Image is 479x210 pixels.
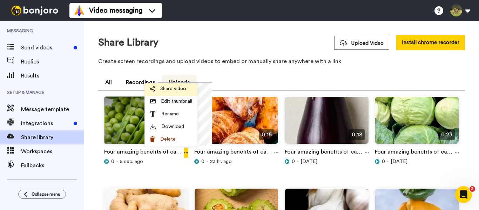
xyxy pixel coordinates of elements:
button: Recordings [119,75,162,90]
img: 2b7a990c-f1ed-4f9d-8057-a87e6f89e521_thumbnail_source_1759288091.jpg [375,97,459,150]
span: Replies [21,57,84,66]
a: Four amazing benefits of eating cabbage #cabbage #explore #facts #shorts #viral [375,148,455,158]
span: Share video [160,85,186,92]
span: Upload Video [340,40,384,47]
span: Delete [160,136,176,143]
span: 2 [470,186,475,192]
div: 5 sec. ago [104,158,188,165]
div: 23 hr. ago [194,158,278,165]
span: 0 [292,158,295,165]
span: Integrations [21,119,71,128]
img: bj-logo-header-white.svg [8,6,61,15]
img: d15c10a7-356b-4ec3-b3e0-875e86de0d0b_thumbnail_source_1759635312.jpg [285,97,369,150]
button: Uploads [162,75,197,90]
button: Install chrome recorder [396,35,465,50]
div: [DATE] [375,158,459,165]
a: Four amazing benefits of eating colocasia #colocasia #explore #facts #shorts #viral [194,148,274,158]
span: 0:15 [259,129,275,140]
span: 0 [111,158,114,165]
span: Message template [21,105,84,114]
span: Edit thumbnail [161,98,192,105]
span: Send videos [21,43,71,52]
span: Rename [161,110,179,117]
button: Upload Video [334,36,389,50]
span: Fallbacks [21,161,84,170]
p: Create screen recordings and upload videos to embed or manually share anywhere with a link [98,57,465,66]
span: 0:18 [349,129,365,140]
button: All [98,75,119,90]
img: ae2b3b0a-5bd5-49a0-a448-6fec3b52fa2b_thumbnail_source_1759895394.jpg [195,97,278,150]
img: vm-color.svg [74,5,85,16]
img: c1a08614-88cb-455e-ad53-0715be3760d6_thumbnail_source_1759980163.jpg [104,97,188,150]
span: Download [161,123,184,130]
iframe: Intercom live chat [455,186,472,203]
div: [DATE] [285,158,369,165]
a: Four amazing benefits of eating peas #peas #explore #facts #shorts #viral [104,148,184,158]
span: 0 [201,158,204,165]
span: Results [21,72,84,80]
span: 0 [382,158,385,165]
h1: Share Library [98,37,158,48]
span: Share library [21,133,84,142]
a: Four amazing benefits of eating brinjal #brinjal #explore #facts #shorts #viral [285,148,365,158]
span: Collapse menu [32,191,60,197]
span: Video messaging [89,6,142,15]
button: Collapse menu [18,190,66,199]
span: 0:23 [438,129,455,140]
span: Workspaces [21,147,84,156]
